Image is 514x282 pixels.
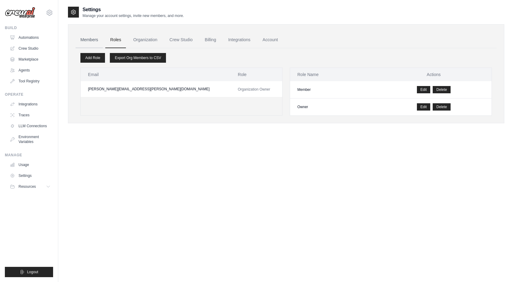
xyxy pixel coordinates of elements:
a: Export Org Members to CSV [110,53,166,63]
td: Owner [290,98,376,116]
span: Logout [27,270,38,274]
a: Usage [7,160,53,170]
a: Account [258,32,283,48]
a: Edit [417,86,431,93]
td: [PERSON_NAME][EMAIL_ADDRESS][PERSON_NAME][DOMAIN_NAME] [81,81,231,97]
button: Delete [433,86,451,93]
a: Members [76,32,103,48]
button: Delete [433,103,451,111]
a: Marketplace [7,55,53,64]
a: Organization [128,32,162,48]
span: Organization Owner [238,87,270,91]
a: Automations [7,33,53,42]
a: Billing [200,32,221,48]
span: Resources [19,184,36,189]
a: Edit [417,103,431,111]
a: Traces [7,110,53,120]
th: Role [231,68,282,81]
th: Role Name [290,68,376,81]
td: Member [290,81,376,98]
a: Integrations [223,32,255,48]
a: Integrations [7,99,53,109]
div: Manage [5,153,53,158]
p: Manage your account settings, invite new members, and more. [83,13,184,18]
button: Resources [7,182,53,191]
a: Add Role [80,53,105,63]
div: Operate [5,92,53,97]
button: Logout [5,267,53,277]
th: Email [81,68,231,81]
a: LLM Connections [7,121,53,131]
a: Crew Studio [7,44,53,53]
a: Crew Studio [165,32,198,48]
a: Tool Registry [7,76,53,86]
img: Logo [5,7,35,18]
a: Environment Variables [7,132,53,147]
th: Actions [376,68,492,81]
a: Agents [7,65,53,75]
div: Build [5,25,53,30]
a: Settings [7,171,53,181]
h2: Settings [83,6,184,13]
a: Roles [105,32,126,48]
